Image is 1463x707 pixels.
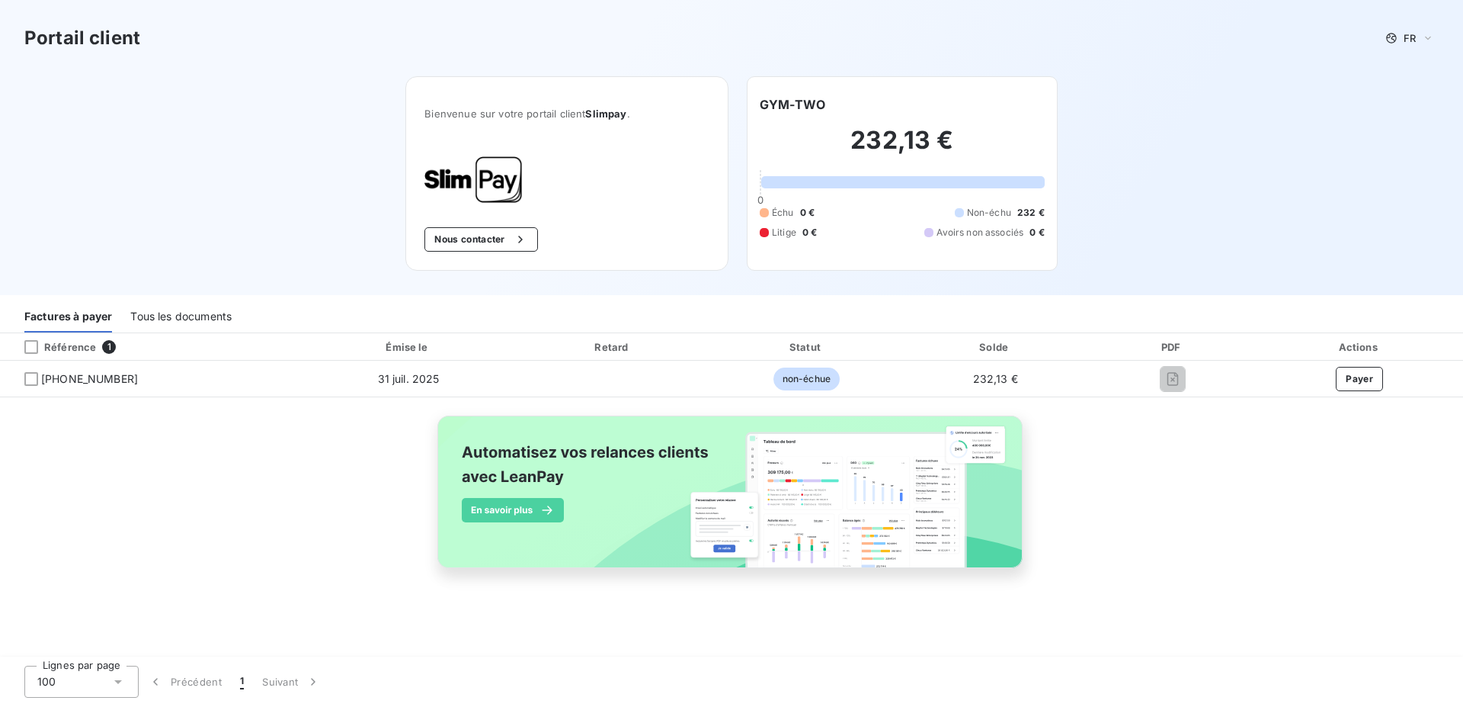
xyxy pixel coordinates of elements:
[714,339,899,355] div: Statut
[1260,339,1460,355] div: Actions
[1092,339,1253,355] div: PDF
[936,226,1023,239] span: Avoirs non associés
[424,407,1039,594] img: banner
[424,108,709,120] span: Bienvenue sur votre portail client .
[760,125,1045,171] h2: 232,13 €
[760,95,825,114] h6: GYM-TWO
[231,666,253,698] button: 1
[800,206,815,220] span: 0 €
[41,371,138,387] span: [PHONE_NUMBER]
[378,372,440,385] span: 31 juil. 2025
[24,300,112,333] div: Factures à payer
[424,227,537,252] button: Nous contacter
[37,674,56,689] span: 100
[1404,32,1416,44] span: FR
[1336,367,1383,391] button: Payer
[518,339,708,355] div: Retard
[1029,226,1044,239] span: 0 €
[757,194,764,206] span: 0
[305,339,512,355] div: Émise le
[773,368,840,390] span: non-échue
[12,340,96,354] div: Référence
[585,108,626,120] span: Slimpay
[130,300,232,333] div: Tous les documents
[772,226,796,239] span: Litige
[772,206,794,220] span: Échu
[240,674,244,689] span: 1
[139,666,231,698] button: Précédent
[905,339,1086,355] div: Solde
[802,226,817,239] span: 0 €
[424,156,522,203] img: Company logo
[253,666,330,698] button: Suivant
[102,340,116,354] span: 1
[24,24,140,52] h3: Portail client
[973,372,1018,385] span: 232,13 €
[967,206,1011,220] span: Non-échu
[1017,206,1045,220] span: 232 €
